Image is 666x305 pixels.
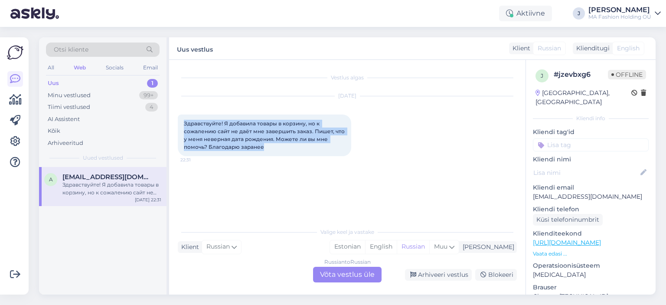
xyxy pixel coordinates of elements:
div: Kõik [48,127,60,135]
p: Kliendi tag'id [533,128,649,137]
div: Vestlus algas [178,74,517,82]
a: [PERSON_NAME]MA Fashion Holding OÜ [588,7,661,20]
div: 4 [145,103,158,112]
div: Email [141,62,160,73]
div: Uus [48,79,59,88]
span: Muu [434,243,447,250]
div: # jzevbxg6 [554,69,608,80]
div: Aktiivne [499,6,552,21]
div: Klient [178,243,199,252]
div: Socials [104,62,125,73]
div: J [573,7,585,20]
p: Klienditeekond [533,229,649,238]
div: Arhiveeri vestlus [405,269,472,281]
div: Valige keel ja vastake [178,228,517,236]
div: Küsi telefoninumbrit [533,214,603,226]
div: Russian to Russian [324,258,371,266]
img: Askly Logo [7,44,23,61]
span: Здравствуйте! Я добавила товары в корзину, но к сожалению сайт не даёт мне завершить заказ. Пишет... [184,120,346,150]
div: [PERSON_NAME] [459,243,514,252]
div: Võta vestlus üle [313,267,382,282]
span: Russian [538,44,561,53]
span: 22:31 [180,157,213,163]
span: a [49,176,53,183]
span: j [541,72,543,79]
p: Brauser [533,283,649,292]
div: Minu vestlused [48,91,91,100]
div: Klient [509,44,530,53]
div: AI Assistent [48,115,80,124]
p: Chrome [TECHNICAL_ID] [533,292,649,301]
div: Web [72,62,88,73]
p: Kliendi telefon [533,205,649,214]
div: All [46,62,56,73]
input: Lisa nimi [533,168,639,177]
div: Estonian [330,240,365,253]
input: Lisa tag [533,138,649,151]
p: [MEDICAL_DATA] [533,270,649,279]
div: Klienditugi [573,44,610,53]
span: Russian [206,242,230,252]
span: Offline [608,70,646,79]
p: Vaata edasi ... [533,250,649,258]
span: English [617,44,640,53]
div: English [365,240,397,253]
div: Blokeeri [475,269,517,281]
div: 99+ [139,91,158,100]
span: Otsi kliente [54,45,88,54]
p: Kliendi nimi [533,155,649,164]
div: Arhiveeritud [48,139,83,148]
div: 1 [147,79,158,88]
div: [PERSON_NAME] [588,7,651,13]
div: Здравствуйте! Я добавила товары в корзину, но к сожалению сайт не даёт мне завершить заказ. Пишет... [62,181,161,197]
p: [EMAIL_ADDRESS][DOMAIN_NAME] [533,192,649,201]
span: Uued vestlused [83,154,123,162]
p: Kliendi email [533,183,649,192]
p: Operatsioonisüsteem [533,261,649,270]
label: Uus vestlus [177,43,213,54]
div: [DATE] [178,92,517,100]
span: alla.chaika2826@gmail.com [62,173,153,181]
div: Russian [397,240,429,253]
div: Tiimi vestlused [48,103,90,112]
div: MA Fashion Holding OÜ [588,13,651,20]
a: [URL][DOMAIN_NAME] [533,239,601,246]
div: [DATE] 22:31 [135,197,161,203]
div: Kliendi info [533,115,649,122]
div: [GEOGRAPHIC_DATA], [GEOGRAPHIC_DATA] [535,89,631,107]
